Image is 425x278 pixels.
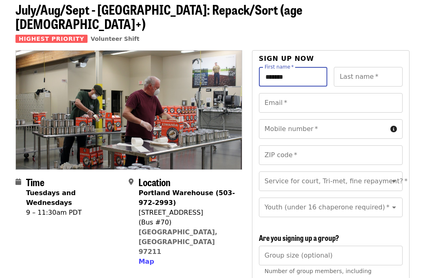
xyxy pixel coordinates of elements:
button: Open [388,176,400,187]
span: Map [138,258,154,265]
input: ZIP code [259,145,403,165]
input: Mobile number [259,119,387,139]
input: First name [259,67,328,87]
a: Volunteer Shift [91,36,140,42]
strong: Portland Warehouse (503-972-2993) [138,189,235,207]
input: [object Object] [259,246,403,265]
img: July/Aug/Sept - Portland: Repack/Sort (age 16+) organized by Oregon Food Bank [16,51,242,169]
div: [STREET_ADDRESS] [138,208,235,218]
label: First name [265,64,294,69]
span: Highest Priority [15,35,88,43]
i: map-marker-alt icon [129,178,134,186]
input: Email [259,93,403,113]
input: Last name [334,67,403,87]
button: Map [138,257,154,267]
strong: Tuesdays and Wednesdays [26,189,76,207]
i: circle-info icon [390,125,397,133]
button: Open [388,202,400,213]
div: 9 – 11:30am PDT [26,208,122,218]
span: Location [138,175,171,189]
span: Time [26,175,44,189]
span: Are you signing up a group? [259,232,339,243]
div: (Bus #70) [138,218,235,227]
span: Sign up now [259,55,314,62]
i: calendar icon [15,178,21,186]
a: [GEOGRAPHIC_DATA], [GEOGRAPHIC_DATA] 97211 [138,228,217,256]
